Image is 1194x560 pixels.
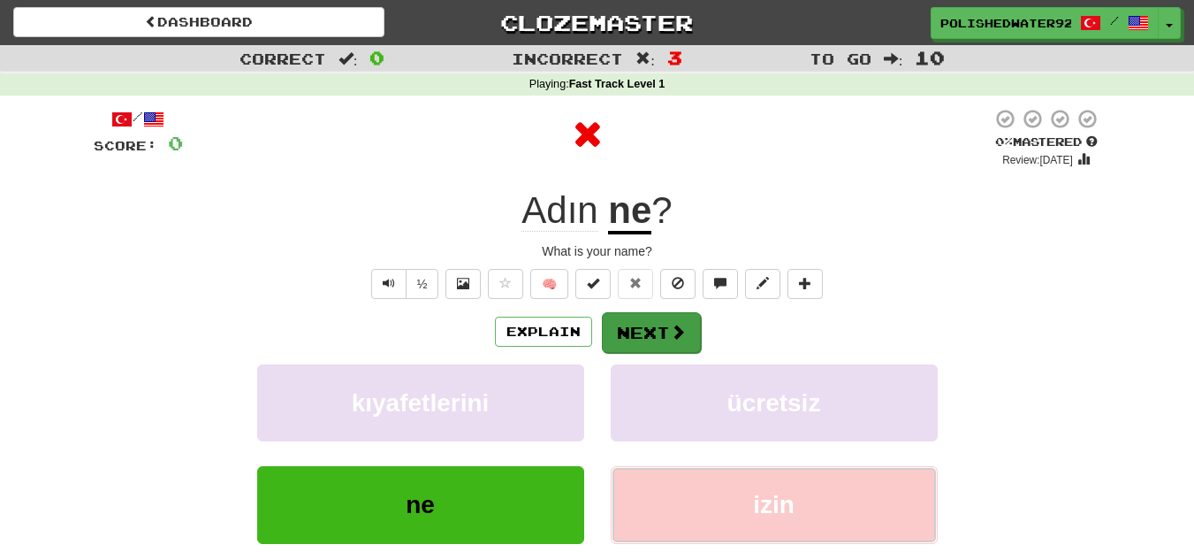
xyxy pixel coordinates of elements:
button: ne [257,466,584,543]
button: Add to collection (alt+a) [787,269,823,299]
span: / [1110,14,1119,27]
button: kıyafetlerini [257,364,584,441]
button: izin [611,466,938,543]
span: : [338,51,358,66]
span: Score: [94,138,157,153]
button: Set this sentence to 100% Mastered (alt+m) [575,269,611,299]
span: 10 [915,47,945,68]
a: Dashboard [13,7,384,37]
button: Edit sentence (alt+d) [745,269,780,299]
div: What is your name? [94,242,1101,260]
button: Explain [495,317,592,347]
div: Mastered [992,134,1101,150]
span: PolishedWater9245 [940,15,1071,31]
u: ne [608,189,651,234]
span: ücretsiz [727,389,821,417]
button: 🧠 [530,269,568,299]
span: Adın [521,189,597,232]
button: Reset to 0% Mastered (alt+r) [618,269,653,299]
div: Text-to-speech controls [368,269,439,299]
span: : [884,51,903,66]
span: : [635,51,655,66]
span: kıyafetlerini [352,389,490,417]
button: ücretsiz [611,364,938,441]
span: 0 [369,47,384,68]
a: PolishedWater9245 / [931,7,1159,39]
button: Next [602,312,701,353]
span: 0 % [995,134,1013,149]
strong: Fast Track Level 1 [569,78,665,90]
span: izin [753,491,795,518]
span: ne [406,491,435,518]
button: Discuss sentence (alt+u) [703,269,738,299]
span: Correct [240,50,326,67]
span: To go [810,50,871,67]
button: Ignore sentence (alt+i) [660,269,696,299]
small: Review: [DATE] [1002,154,1073,166]
span: 3 [667,47,682,68]
span: Incorrect [512,50,623,67]
button: Show image (alt+x) [445,269,481,299]
span: 0 [168,132,183,154]
div: / [94,108,183,130]
a: Clozemaster [411,7,782,38]
button: Favorite sentence (alt+f) [488,269,523,299]
button: ½ [406,269,439,299]
button: Play sentence audio (ctl+space) [371,269,407,299]
span: ? [651,189,672,231]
